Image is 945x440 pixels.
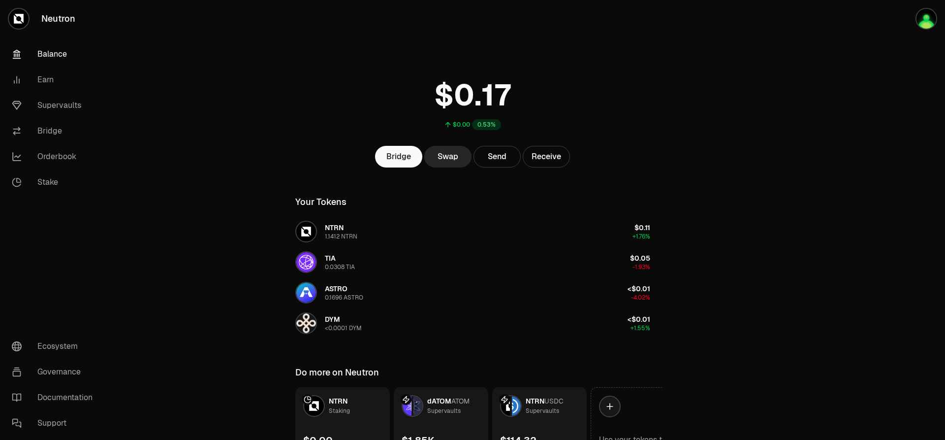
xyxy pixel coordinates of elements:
img: NTRN Logo [296,222,316,241]
button: DYM LogoDYM<0.0001 DYM<$0.01+1.55% [289,308,656,338]
span: ASTRO [325,284,347,293]
a: Earn [4,67,106,93]
a: Documentation [4,385,106,410]
span: +1.76% [632,233,650,240]
div: Staking [329,406,350,416]
span: +1.55% [630,324,650,332]
a: Ecosystem [4,334,106,359]
a: Balance [4,41,106,67]
div: Your Tokens [295,195,346,209]
a: Governance [4,359,106,385]
div: 0.1696 ASTRO [325,294,363,302]
img: NTRN Logo [304,396,324,416]
img: ATOM Logo [413,396,422,416]
span: <$0.01 [628,315,650,324]
span: TIA [325,254,336,263]
div: <0.0001 DYM [325,324,362,332]
a: Swap [424,146,472,168]
span: -4.02% [631,294,650,302]
img: DYM Logo [296,313,316,333]
button: ASTRO LogoASTRO0.1696 ASTRO<$0.01-4.02% [289,278,656,307]
span: DYM [325,315,340,324]
span: -1.93% [632,263,650,271]
span: NTRN [325,223,344,232]
img: TIA Logo [296,252,316,272]
a: Bridge [4,118,106,144]
img: NTRN Logo [501,396,510,416]
div: Supervaults [427,406,461,416]
span: NTRN [329,397,347,406]
div: 0.0308 TIA [325,263,355,271]
div: 0.53% [472,119,501,130]
div: $0.00 [453,121,470,129]
img: USDC Logo [512,396,521,416]
span: NTRN [526,397,544,406]
div: Do more on Neutron [295,366,379,379]
span: dATOM [427,397,451,406]
span: $0.05 [630,254,650,263]
button: NTRN LogoNTRN1.1412 NTRN$0.11+1.76% [289,217,656,246]
img: Geo Wallet [916,9,936,29]
a: Supervaults [4,93,106,118]
img: ASTRO Logo [296,283,316,303]
button: Receive [523,146,570,168]
span: $0.11 [634,223,650,232]
img: dATOM Logo [403,396,411,416]
button: Send [473,146,521,168]
div: Supervaults [526,406,559,416]
span: USDC [544,397,564,406]
div: 1.1412 NTRN [325,233,357,240]
a: Orderbook [4,144,106,169]
a: Support [4,410,106,436]
a: Stake [4,169,106,195]
a: Bridge [375,146,422,168]
span: ATOM [451,397,470,406]
span: <$0.01 [628,284,650,293]
button: TIA LogoTIA0.0308 TIA$0.05-1.93% [289,247,656,277]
